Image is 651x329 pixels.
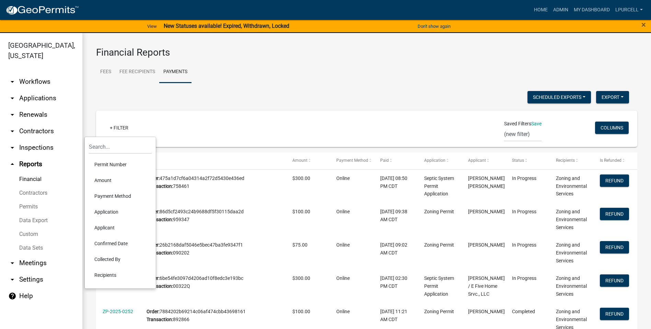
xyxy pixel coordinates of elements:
a: My Dashboard [571,3,613,16]
b: Transaction: [147,217,173,222]
b: Transaction: [147,183,173,189]
wm-modal-confirm: Refund Payment [600,311,629,317]
datatable-header-cell: Status [505,152,549,169]
span: In Progress [512,275,536,281]
a: + Filter [104,122,134,134]
span: $100.00 [292,309,310,314]
button: Export [596,91,629,103]
i: help [8,292,16,300]
wm-modal-confirm: Refund Payment [600,212,629,217]
div: 26b2168daf5046e5bec47ba3fe9347f1 090202 [147,241,279,257]
span: In Progress [512,175,536,181]
strong: New Statuses available! Expired, Withdrawn, Locked [164,23,289,29]
a: View [144,21,160,32]
span: Is Refunded [600,158,621,163]
li: Collected By [89,251,152,267]
b: Order: [147,309,160,314]
datatable-header-cell: Applicant [462,152,505,169]
a: Admin [550,3,571,16]
datatable-header-cell: Recipients [549,152,593,169]
a: ZP-2025-0252 [103,309,133,314]
i: arrow_drop_down [8,259,16,267]
span: In Progress [512,242,536,248]
datatable-header-cell: Paid [374,152,418,169]
h3: Financial Reports [96,47,637,58]
a: Fees [96,61,115,83]
span: Zoning and Environmental Services [556,209,587,230]
span: In Progress [512,209,536,214]
span: Zoning and Environmental Services [556,242,587,263]
wm-modal-confirm: Refund Payment [600,178,629,184]
button: Refund [600,208,629,220]
b: Transaction: [147,250,173,256]
li: Payment Method [89,188,152,204]
span: Septic System Permit Application [424,175,454,197]
span: Septic System Permit Application [424,275,454,297]
li: Permit Number [89,157,152,172]
button: Don't show again [415,21,453,32]
button: Refund [600,174,629,187]
div: [DATE] 02:30 PM CDT [380,274,411,290]
li: Recipients [89,267,152,283]
i: arrow_drop_down [8,94,16,102]
button: Refund [600,241,629,253]
span: $100.00 [292,209,310,214]
span: Zoning and Environmental Services [556,175,587,197]
span: Zoning Permit [424,242,454,248]
i: arrow_drop_down [8,144,16,152]
a: Fee Recipients [115,61,159,83]
span: Online [336,209,350,214]
span: Online [336,175,350,181]
div: 6be54fe3097d4206ad10f8edc3e193bc 00322Q [147,274,279,290]
datatable-header-cell: Application [418,152,462,169]
span: Payment Method [336,158,368,163]
div: 86d5cf2493c24b9688df5f30115daa2d 959347 [147,208,279,224]
datatable-header-cell: # [140,152,286,169]
button: Scheduled Exports [527,91,591,103]
li: Applicant [89,220,152,236]
span: Online [336,275,350,281]
span: Status [512,158,524,163]
li: Application [89,204,152,220]
span: Recipients [556,158,575,163]
b: Transaction: [147,283,173,289]
span: Amount [292,158,307,163]
span: Saved Filters [504,120,531,127]
div: [DATE] 09:38 AM CDT [380,208,411,224]
span: Paid [380,158,389,163]
a: Payments [159,61,191,83]
li: Confirmed Date [89,236,152,251]
div: 7884202b69214c06af474cbb43698161 892866 [147,308,279,324]
i: arrow_drop_down [8,78,16,86]
span: Andrew Xiong [468,242,505,248]
span: Jon Anadolli [468,309,505,314]
wm-modal-confirm: Refund Payment [600,245,629,250]
span: × [641,20,646,30]
span: Zoning and Environmental Services [556,275,587,297]
a: Save [531,121,542,126]
button: Columns [595,122,629,134]
span: $300.00 [292,175,310,181]
i: arrow_drop_down [8,275,16,284]
i: arrow_drop_down [8,111,16,119]
wm-modal-confirm: Refund Payment [600,278,629,284]
b: Transaction: [147,317,173,322]
datatable-header-cell: Is Refunded [593,152,637,169]
datatable-header-cell: Payment Method [330,152,374,169]
span: Applicant [468,158,486,163]
span: Completed [512,309,535,314]
span: Application [424,158,445,163]
span: Online [336,242,350,248]
a: Home [531,3,550,16]
a: lpurcell [613,3,646,16]
button: Close [641,21,646,29]
span: Jon Anadolli [468,209,505,214]
span: Tristan Trey Johnson [468,175,505,189]
span: Zoning Permit [424,209,454,214]
div: [DATE] 09:02 AM CDT [380,241,411,257]
datatable-header-cell: Amount [286,152,330,169]
div: 475a1d7cf6a04314a2f72d5430e436ed 758461 [147,174,279,190]
input: Search... [89,140,152,154]
div: [DATE] 08:50 PM CDT [380,174,411,190]
button: Refund [600,308,629,320]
